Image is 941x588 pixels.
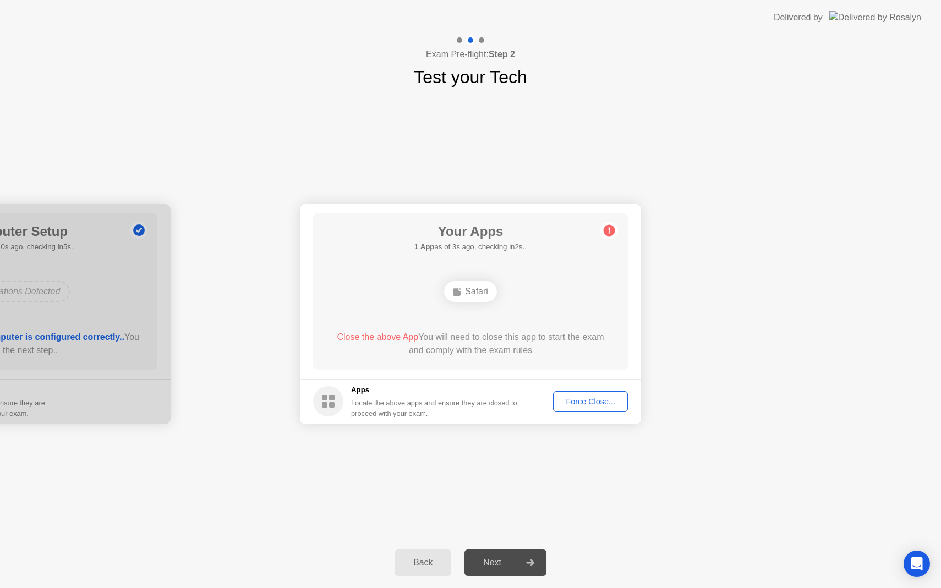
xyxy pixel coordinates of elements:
div: Back [398,558,448,568]
b: Step 2 [489,50,515,59]
div: You will need to close this app to start the exam and comply with the exam rules [329,331,612,357]
div: Open Intercom Messenger [904,551,930,577]
h5: Apps [351,384,518,395]
b: 1 App [414,243,434,251]
h1: Test your Tech [414,64,527,90]
div: Delivered by [774,11,823,24]
span: Close the above App [337,332,418,342]
button: Force Close... [553,391,628,412]
button: Back [395,549,451,576]
div: Locate the above apps and ensure they are closed to proceed with your exam. [351,398,518,419]
div: Safari [444,281,497,302]
div: Force Close... [557,397,624,406]
h1: Your Apps [414,222,527,241]
button: Next [464,549,546,576]
div: Next [468,558,517,568]
h4: Exam Pre-flight: [426,48,515,61]
img: Delivered by Rosalyn [829,11,921,24]
h5: as of 3s ago, checking in2s.. [414,241,527,252]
